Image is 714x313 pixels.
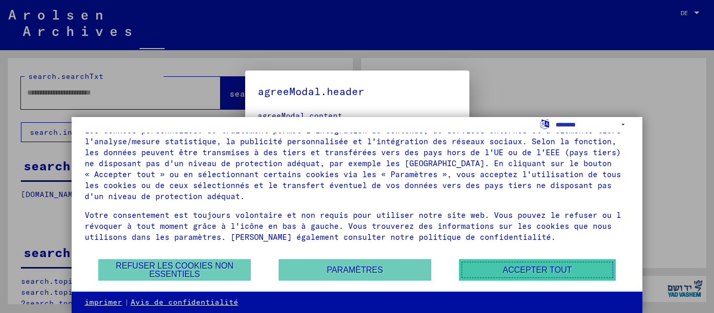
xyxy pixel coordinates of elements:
[131,297,238,307] font: Avis de confidentialité
[116,261,234,279] font: Refuser les cookies non essentiels
[503,265,572,274] font: Accepter tout
[327,265,383,274] font: Paramètres
[258,110,457,121] div: agreeModal.content
[556,117,629,132] select: Sélectionnez la langue
[85,297,122,307] font: imprimer
[539,119,550,129] label: Sélectionnez la langue
[85,210,626,242] font: Votre consentement est toujours volontaire et non requis pour utiliser notre site web. Vous pouve...
[258,83,457,100] h5: agreeModal.header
